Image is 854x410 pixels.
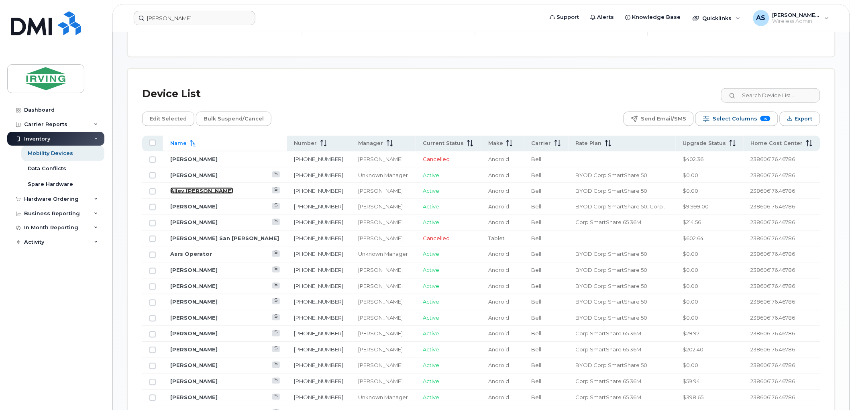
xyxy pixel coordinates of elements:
[294,362,344,369] a: [PHONE_NUMBER]
[624,112,694,126] button: Send Email/SMS
[576,251,648,257] span: BYOD Corp SmartShare 50
[272,298,280,304] a: View Last Bill
[780,112,820,126] button: Export
[751,362,795,369] span: 238606176.46786
[544,9,585,25] a: Support
[423,172,439,178] span: Active
[423,394,439,401] span: Active
[170,267,218,273] a: [PERSON_NAME]
[772,12,821,18] span: [PERSON_NAME] San [PERSON_NAME]
[359,283,409,290] div: [PERSON_NAME]
[294,204,344,210] a: [PHONE_NUMBER]
[488,251,509,257] span: Android
[272,378,280,384] a: View Last Bill
[795,113,813,125] span: Export
[359,235,409,243] div: [PERSON_NAME]
[294,330,344,337] a: [PHONE_NUMBER]
[488,204,509,210] span: Android
[760,116,770,121] span: 10
[488,188,509,194] span: Android
[532,378,542,385] span: Bell
[576,394,642,401] span: Corp SmartShare 65 36M
[170,330,218,337] a: [PERSON_NAME]
[488,378,509,385] span: Android
[488,283,509,290] span: Android
[488,330,509,337] span: Android
[142,112,194,126] button: Edit Selected
[170,204,218,210] a: [PERSON_NAME]
[359,378,409,386] div: [PERSON_NAME]
[170,156,218,162] a: [PERSON_NAME]
[532,330,542,337] span: Bell
[272,346,280,352] a: View Last Bill
[683,188,699,194] span: $0.00
[772,18,821,24] span: Wireless Admin
[683,315,699,321] span: $0.00
[576,299,648,305] span: BYOD Corp SmartShare 50
[423,219,439,226] span: Active
[423,188,439,194] span: Active
[294,283,344,290] a: [PHONE_NUMBER]
[272,362,280,368] a: View Last Bill
[423,156,450,162] span: Cancelled
[687,10,746,26] div: Quicklinks
[272,171,280,177] a: View Last Bill
[423,140,464,147] span: Current Status
[294,235,344,242] a: [PHONE_NUMBER]
[294,378,344,385] a: [PHONE_NUMBER]
[423,283,439,290] span: Active
[576,204,668,210] span: BYOD Corp SmartShare 50, Corp SmartShare 65 36M
[703,15,732,21] span: Quicklinks
[576,188,648,194] span: BYOD Corp SmartShare 50
[359,187,409,195] div: [PERSON_NAME]
[683,204,709,210] span: $9,999.00
[488,362,509,369] span: Android
[748,10,835,26] div: Arnulfo San Juan
[683,156,704,162] span: $402.36
[532,219,542,226] span: Bell
[488,394,509,401] span: Android
[683,219,701,226] span: $214.56
[294,251,344,257] a: [PHONE_NUMBER]
[272,219,280,225] a: View Last Bill
[683,394,704,401] span: $398.65
[204,113,264,125] span: Bulk Suspend/Cancel
[751,394,795,401] span: 238606176.46786
[576,283,648,290] span: BYOD Corp SmartShare 50
[751,219,795,226] span: 238606176.46786
[532,251,542,257] span: Bell
[751,172,795,178] span: 238606176.46786
[532,347,542,353] span: Bell
[170,362,218,369] a: [PERSON_NAME]
[272,203,280,209] a: View Last Bill
[532,394,542,401] span: Bell
[585,9,620,25] a: Alerts
[488,219,509,226] span: Android
[532,315,542,321] span: Bell
[683,283,699,290] span: $0.00
[423,267,439,273] span: Active
[196,112,271,126] button: Bulk Suspend/Cancel
[683,172,699,178] span: $0.00
[576,140,602,147] span: Rate Plan
[751,315,795,321] span: 238606176.46786
[751,235,795,242] span: 238606176.46786
[150,113,187,125] span: Edit Selected
[170,172,218,178] a: [PERSON_NAME]
[134,11,255,25] input: Find something...
[576,362,648,369] span: BYOD Corp SmartShare 50
[532,235,542,242] span: Bell
[423,330,439,337] span: Active
[713,113,757,125] span: Select Columns
[423,251,439,257] span: Active
[620,9,687,25] a: Knowledge Base
[423,362,439,369] span: Active
[294,140,317,147] span: Number
[557,13,579,21] span: Support
[170,235,279,242] a: [PERSON_NAME] San [PERSON_NAME]
[683,235,704,242] span: $602.64
[170,394,218,401] a: [PERSON_NAME]
[683,362,699,369] span: $0.00
[488,172,509,178] span: Android
[532,362,542,369] span: Bell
